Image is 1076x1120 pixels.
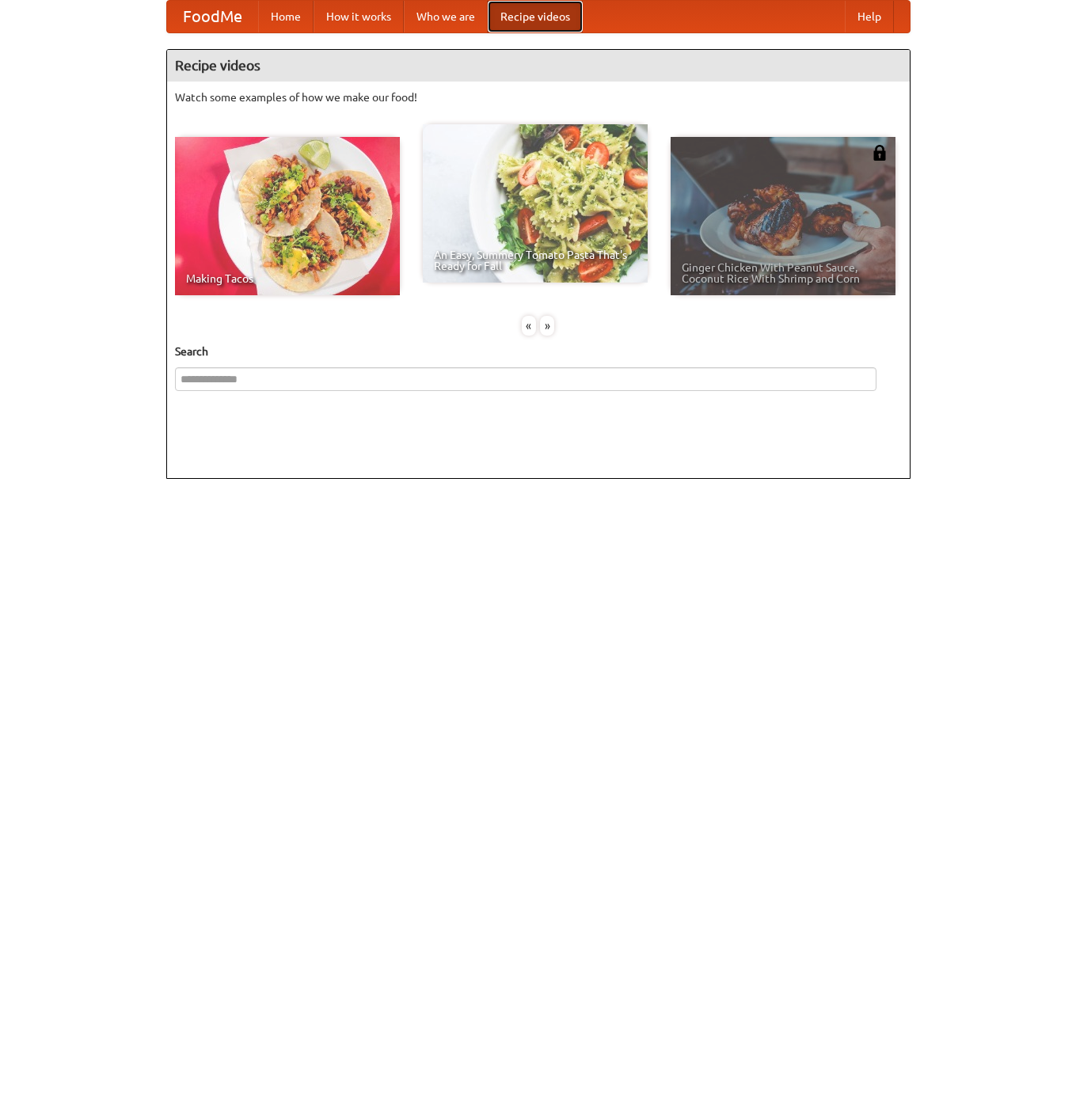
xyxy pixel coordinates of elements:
a: Making Tacos [175,137,400,295]
a: Recipe videos [488,1,583,32]
a: Home [258,1,314,32]
h4: Recipe videos [167,50,910,82]
span: An Easy, Summery Tomato Pasta That's Ready for Fall [434,249,637,271]
span: Making Tacos [186,273,389,284]
a: Who we are [404,1,488,32]
div: » [540,316,554,336]
a: Help [845,1,894,32]
div: « [522,316,536,336]
h5: Search [175,344,902,359]
p: Watch some examples of how we make our food! [175,89,902,105]
a: An Easy, Summery Tomato Pasta That's Ready for Fall [423,124,648,283]
a: FoodMe [167,1,258,32]
a: How it works [314,1,404,32]
img: 483408.png [872,145,888,161]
